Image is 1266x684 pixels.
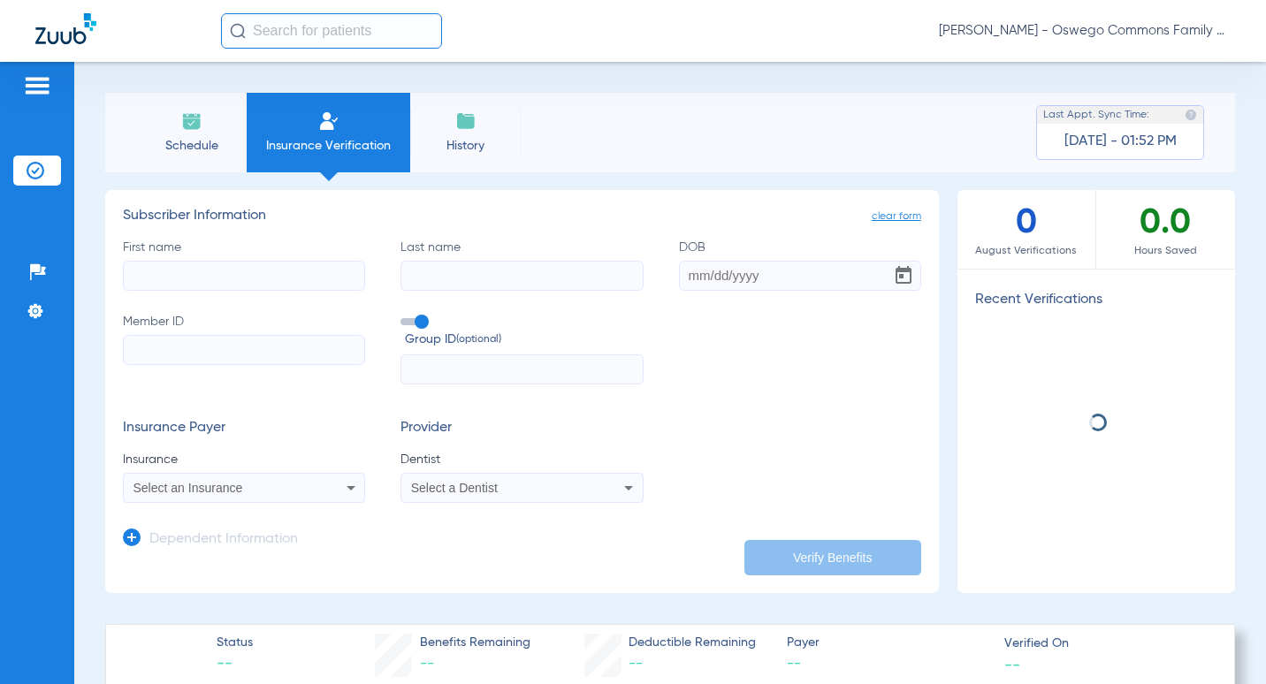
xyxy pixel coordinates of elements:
[260,137,397,155] span: Insurance Verification
[679,261,921,291] input: DOBOpen calendar
[1096,190,1235,269] div: 0.0
[629,657,643,671] span: --
[318,110,339,132] img: Manual Insurance Verification
[1004,635,1207,653] span: Verified On
[420,657,434,671] span: --
[400,451,643,468] span: Dentist
[400,239,643,291] label: Last name
[400,420,643,437] h3: Provider
[455,110,477,132] img: History
[400,261,643,291] input: Last name
[1043,106,1149,124] span: Last Appt. Sync Time:
[787,634,989,652] span: Payer
[679,239,921,291] label: DOB
[1064,133,1177,150] span: [DATE] - 01:52 PM
[217,653,253,675] span: --
[123,313,365,385] label: Member ID
[149,137,233,155] span: Schedule
[405,331,643,349] span: Group ID
[456,331,501,349] small: (optional)
[787,653,989,675] span: --
[744,540,921,575] button: Verify Benefits
[957,242,1095,260] span: August Verifications
[123,261,365,291] input: First name
[1185,109,1197,121] img: last sync help info
[123,451,365,468] span: Insurance
[23,75,51,96] img: hamburger-icon
[1096,242,1235,260] span: Hours Saved
[872,208,921,225] span: clear form
[123,420,365,437] h3: Insurance Payer
[1004,655,1020,673] span: --
[230,23,246,39] img: Search Icon
[221,13,442,49] input: Search for patients
[149,531,298,549] h3: Dependent Information
[423,137,507,155] span: History
[957,292,1235,309] h3: Recent Verifications
[886,258,921,293] button: Open calendar
[35,13,96,44] img: Zuub Logo
[123,239,365,291] label: First name
[629,634,756,652] span: Deductible Remaining
[123,208,921,225] h3: Subscriber Information
[217,634,253,652] span: Status
[181,110,202,132] img: Schedule
[411,481,498,495] span: Select a Dentist
[133,481,243,495] span: Select an Insurance
[939,22,1231,40] span: [PERSON_NAME] - Oswego Commons Family Dental
[957,190,1096,269] div: 0
[420,634,530,652] span: Benefits Remaining
[123,335,365,365] input: Member ID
